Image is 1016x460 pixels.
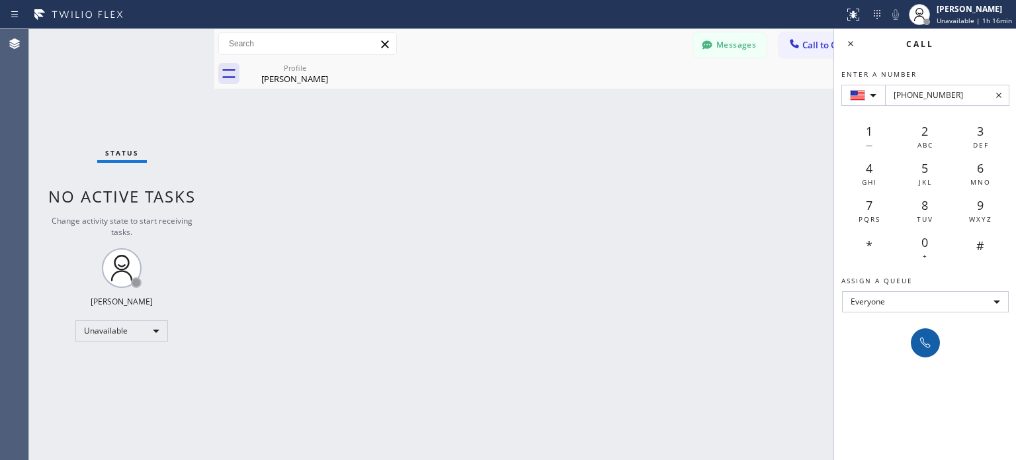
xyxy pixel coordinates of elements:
[862,177,877,187] span: GHI
[921,160,928,176] span: 5
[977,123,984,139] span: 3
[937,3,1012,15] div: [PERSON_NAME]
[969,214,992,224] span: WXYZ
[917,140,933,150] span: ABC
[859,214,880,224] span: PQRS
[75,320,168,342] div: Unavailable
[245,73,345,85] div: [PERSON_NAME]
[245,59,345,89] div: Lisa Podell
[977,197,984,213] span: 9
[866,160,872,176] span: 4
[779,32,880,58] button: Call to Customer
[52,215,192,238] span: Change activity state to start receiving tasks.
[923,252,928,261] span: +
[48,185,196,207] span: No active tasks
[866,123,872,139] span: 1
[866,197,872,213] span: 7
[693,32,766,58] button: Messages
[841,276,913,285] span: Assign a queue
[919,177,932,187] span: JKL
[219,33,396,54] input: Search
[921,197,928,213] span: 8
[91,296,153,307] div: [PERSON_NAME]
[970,177,991,187] span: MNO
[917,214,933,224] span: TUV
[886,5,905,24] button: Mute
[937,16,1012,25] span: Unavailable | 1h 16min
[841,69,917,79] span: Enter a number
[977,160,984,176] span: 6
[842,291,1009,312] div: Everyone
[973,140,989,150] span: DEF
[976,238,984,253] span: #
[921,234,928,250] span: 0
[921,123,928,139] span: 2
[802,39,872,51] span: Call to Customer
[245,63,345,73] div: Profile
[866,140,874,150] span: —
[906,38,934,50] span: Call
[105,148,139,158] span: Status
